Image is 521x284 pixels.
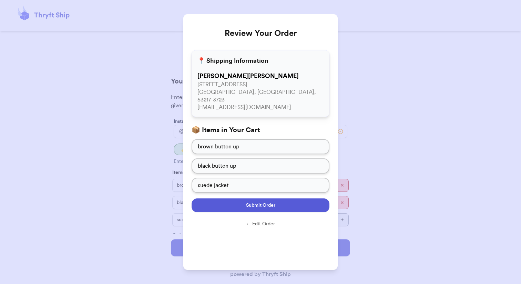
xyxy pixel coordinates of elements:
span: [PERSON_NAME] [197,73,248,79]
p: [GEOGRAPHIC_DATA], [GEOGRAPHIC_DATA], 53217-3723 [197,88,324,104]
span: [STREET_ADDRESS] [197,82,247,87]
p: suede jacket [198,181,323,189]
span: [PERSON_NAME] [248,73,299,79]
button: ← Edit Order [192,221,329,227]
h2: Review Your Order [192,22,329,45]
p: brown button up [198,143,323,151]
h3: 📦 Items in Your Cart [192,125,329,135]
span: Submit Order [246,202,275,209]
button: Submit Order [192,198,329,212]
p: [EMAIL_ADDRESS][DOMAIN_NAME] [197,104,324,111]
p: black button up [198,162,323,170]
h3: 📍 Shipping Information [197,56,268,66]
